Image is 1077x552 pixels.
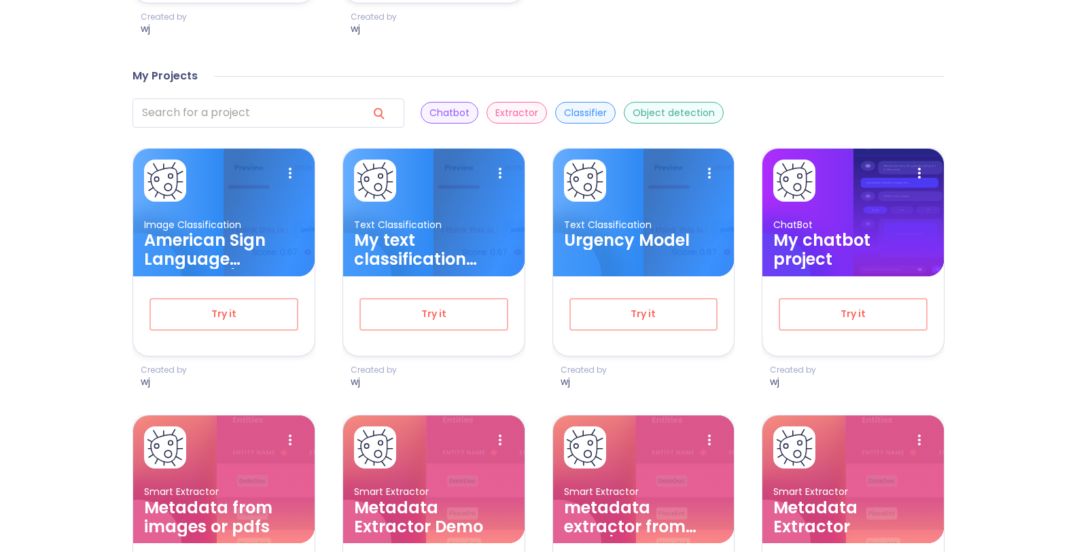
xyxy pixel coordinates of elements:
[133,98,357,128] input: search
[770,365,816,375] p: Created by
[351,365,397,375] p: Created by
[144,231,304,269] h3: American Sign Language Alphabet (Static -A to F)
[561,365,607,375] p: Created by
[779,298,928,331] button: Try it
[569,298,718,331] button: Try it
[144,485,304,498] p: Smart Extractor
[146,428,184,466] img: card avatar
[351,12,397,22] p: Created by
[354,498,514,536] h3: Metadata Extractor Demo
[141,22,187,35] p: wj
[359,298,508,331] button: Try it
[141,375,187,388] p: wj
[356,428,394,466] img: card avatar
[773,485,933,498] p: Smart Extractor
[564,498,724,536] h3: metadata extractor from imgs/pdfs
[564,219,724,232] p: Text Classification
[775,162,813,200] img: card avatar
[351,375,397,388] p: wj
[383,306,485,323] span: Try it
[141,12,187,22] p: Created by
[561,375,607,388] p: wj
[593,306,695,323] span: Try it
[633,107,715,119] p: Object detection
[802,306,904,323] span: Try it
[149,298,298,331] button: Try it
[775,428,813,466] img: card avatar
[173,306,275,323] span: Try it
[773,219,933,232] p: ChatBot
[354,231,514,269] h3: My text classification project
[354,485,514,498] p: Smart Extractor
[773,231,933,269] h3: My chatbot project
[141,365,187,375] p: Created by
[146,162,184,200] img: card avatar
[351,22,397,35] p: wj
[343,193,434,365] img: card ellipse
[564,231,724,250] h3: Urgency Model
[133,193,224,365] img: card ellipse
[566,162,604,200] img: card avatar
[133,69,198,83] h4: My Projects
[762,193,853,365] img: card ellipse
[553,193,644,365] img: card ellipse
[773,498,933,536] h3: Metadata Extractor
[566,428,604,466] img: card avatar
[429,107,470,119] p: Chatbot
[495,107,538,119] p: Extractor
[564,485,724,498] p: Smart Extractor
[144,498,304,536] h3: Metadata from images or pdfs
[356,162,394,200] img: card avatar
[354,219,514,232] p: Text Classification
[770,375,816,388] p: wj
[144,219,304,232] p: Image Classification
[564,107,607,119] p: Classifier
